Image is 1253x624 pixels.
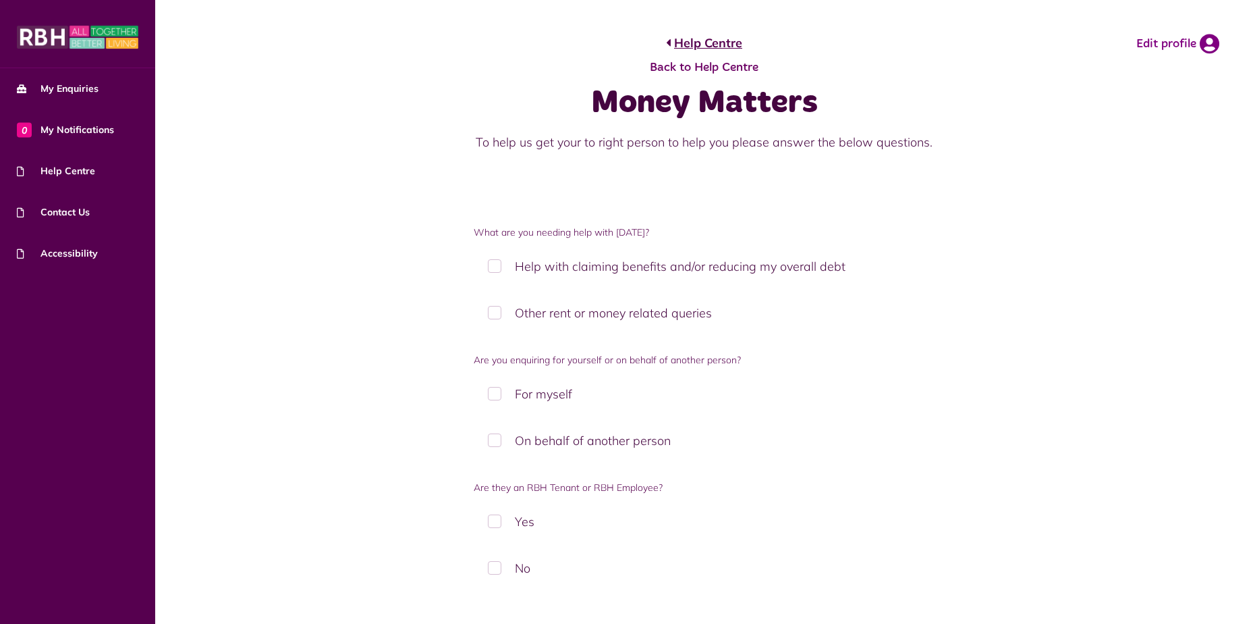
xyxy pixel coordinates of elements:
p: To help us get your to right person to help you please answer the below questions. [443,133,966,151]
label: What are you needing help with [DATE]? [474,226,935,240]
span: Back to Help Centre [443,59,966,77]
label: For myself [474,374,935,414]
label: Other rent or money related queries [474,293,935,333]
span: 0 [17,122,32,137]
span: My Notifications [17,123,114,137]
label: Are they an RBH Tenant or RBH Employee? [474,481,935,495]
span: Contact Us [17,205,90,219]
img: MyRBH [17,24,138,51]
a: Help Centre [666,34,742,52]
label: No [474,548,935,588]
label: Are you enquiring for yourself or on behalf of another person? [474,353,935,367]
span: Accessibility [17,246,98,261]
label: On behalf of another person [474,421,935,461]
span: My Enquiries [17,82,99,96]
label: Yes [474,502,935,542]
label: Help with claiming benefits and/or reducing my overall debt [474,246,935,286]
a: Edit profile [1136,34,1219,54]
h1: Money Matters [443,84,966,123]
span: Help Centre [17,164,95,178]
